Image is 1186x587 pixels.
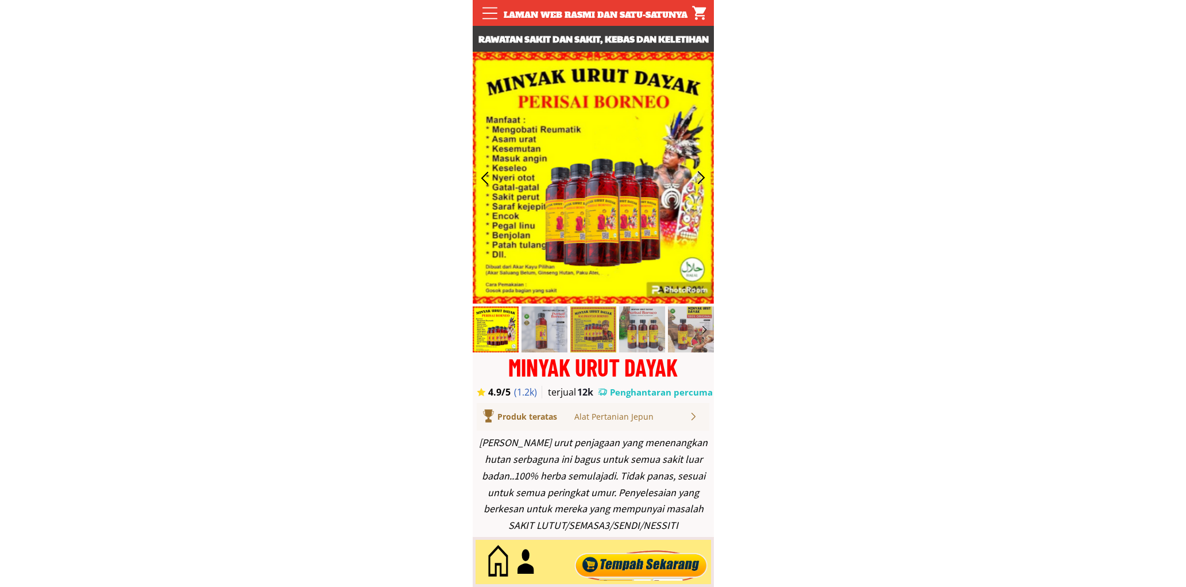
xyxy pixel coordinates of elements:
div: Produk teratas [497,410,590,423]
h3: terjual [548,386,587,398]
h3: Penghantaran percuma [610,386,713,398]
h3: Rawatan sakit dan sakit, kebas dan keletihan [473,32,714,47]
div: [PERSON_NAME] urut penjagaan yang menenangkan hutan serbaguna ini bagus untuk semua sakit luar ba... [478,435,708,534]
div: Alat Pertanian Jepun [574,410,689,423]
h3: 12k [577,386,597,398]
h3: (1.2k) [514,386,543,398]
h3: 4.9/5 [488,386,520,398]
div: Laman web rasmi dan satu-satunya [497,9,694,21]
div: MINYAK URUT DAYAK [473,355,714,379]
